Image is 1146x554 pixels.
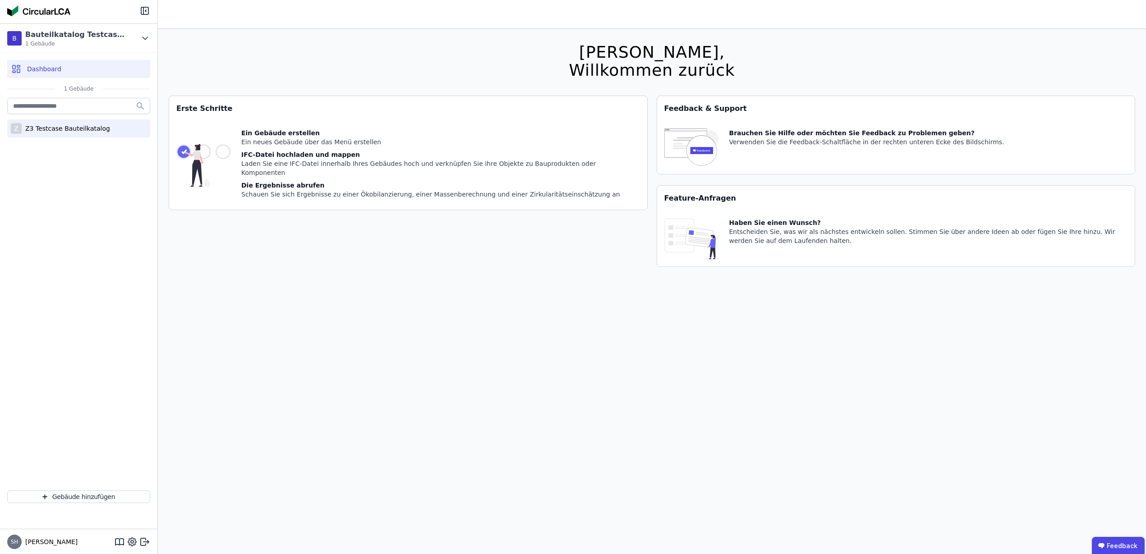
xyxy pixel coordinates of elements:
[25,29,129,40] div: Bauteilkatalog Testcase Z3
[657,186,1135,211] div: Feature-Anfragen
[241,150,640,159] div: IFC-Datei hochladen und mappen
[241,128,640,137] div: Ein Gebäude erstellen
[664,218,718,259] img: feature_request_tile-UiXE1qGU.svg
[569,43,735,61] div: [PERSON_NAME],
[7,31,22,46] div: B
[569,61,735,79] div: Willkommen zurück
[11,123,22,134] div: Z
[241,137,640,147] div: Ein neues Gebäude über das Menü erstellen
[241,190,640,199] div: Schauen Sie sich Ergebnisse zu einer Ökobilanzierung, einer Massenberechnung und einer Zirkularit...
[176,128,230,202] img: getting_started_tile-DrF_GRSv.svg
[729,218,1128,227] div: Haben Sie einen Wunsch?
[729,227,1128,245] div: Entscheiden Sie, was wir als nächstes entwickeln sollen. Stimmen Sie über andere Ideen ab oder fü...
[7,5,70,16] img: Concular
[27,64,61,73] span: Dashboard
[729,137,1004,147] div: Verwenden Sie die Feedback-Schaltfläche in der rechten unteren Ecke des Bildschirms.
[169,96,647,121] div: Erste Schritte
[241,159,640,177] div: Laden Sie eine IFC-Datei innerhalb Ihres Gebäudes hoch und verknüpfen Sie ihre Objekte zu Bauprod...
[241,181,640,190] div: Die Ergebnisse abrufen
[25,40,129,47] span: 1 Gebäude
[22,124,110,133] div: Z3 Testcase Bauteilkatalog
[55,85,103,92] span: 1 Gebäude
[657,96,1135,121] div: Feedback & Support
[7,490,150,503] button: Gebäude hinzufügen
[729,128,1004,137] div: Brauchen Sie Hilfe oder möchten Sie Feedback zu Problemen geben?
[22,537,78,546] span: [PERSON_NAME]
[11,539,18,545] span: SH
[664,128,718,167] img: feedback-icon-HCTs5lye.svg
